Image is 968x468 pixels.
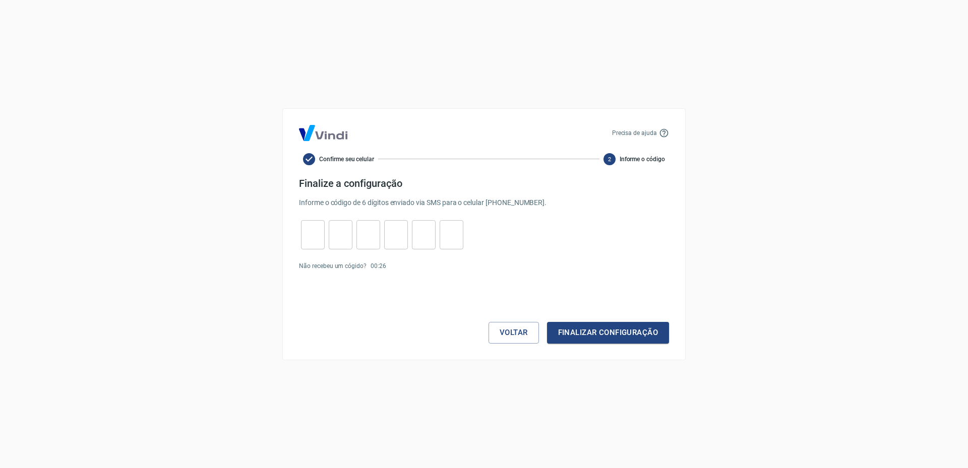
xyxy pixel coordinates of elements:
p: Precisa de ajuda [612,128,657,138]
button: Voltar [489,322,539,343]
text: 2 [608,156,611,162]
p: Informe o código de 6 dígitos enviado via SMS para o celular [PHONE_NUMBER] . [299,197,669,208]
span: Informe o código [620,155,665,164]
p: Não recebeu um cógido? [299,261,367,271]
button: Finalizar configuração [547,322,669,343]
span: Confirme seu celular [319,155,374,164]
p: 00 : 26 [371,261,386,271]
h4: Finalize a configuração [299,177,669,189]
img: Logo Vind [299,125,347,141]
